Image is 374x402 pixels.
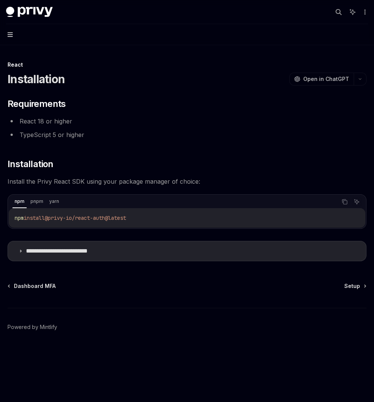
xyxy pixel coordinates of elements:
[28,197,46,206] div: pnpm
[8,158,53,170] span: Installation
[8,98,66,110] span: Requirements
[360,7,368,17] button: More actions
[8,61,366,69] div: React
[8,323,57,331] a: Powered by Mintlify
[12,197,27,206] div: npm
[6,7,53,17] img: dark logo
[14,282,56,290] span: Dashboard MFA
[340,197,350,207] button: Copy the contents from the code block
[24,215,45,221] span: install
[352,197,362,207] button: Ask AI
[45,215,126,221] span: @privy-io/react-auth@latest
[344,282,360,290] span: Setup
[303,75,349,83] span: Open in ChatGPT
[8,129,366,140] li: TypeScript 5 or higher
[8,176,366,187] span: Install the Privy React SDK using your package manager of choice:
[8,116,366,126] li: React 18 or higher
[8,72,65,86] h1: Installation
[289,73,354,85] button: Open in ChatGPT
[8,282,56,290] a: Dashboard MFA
[15,215,24,221] span: npm
[344,282,366,290] a: Setup
[47,197,61,206] div: yarn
